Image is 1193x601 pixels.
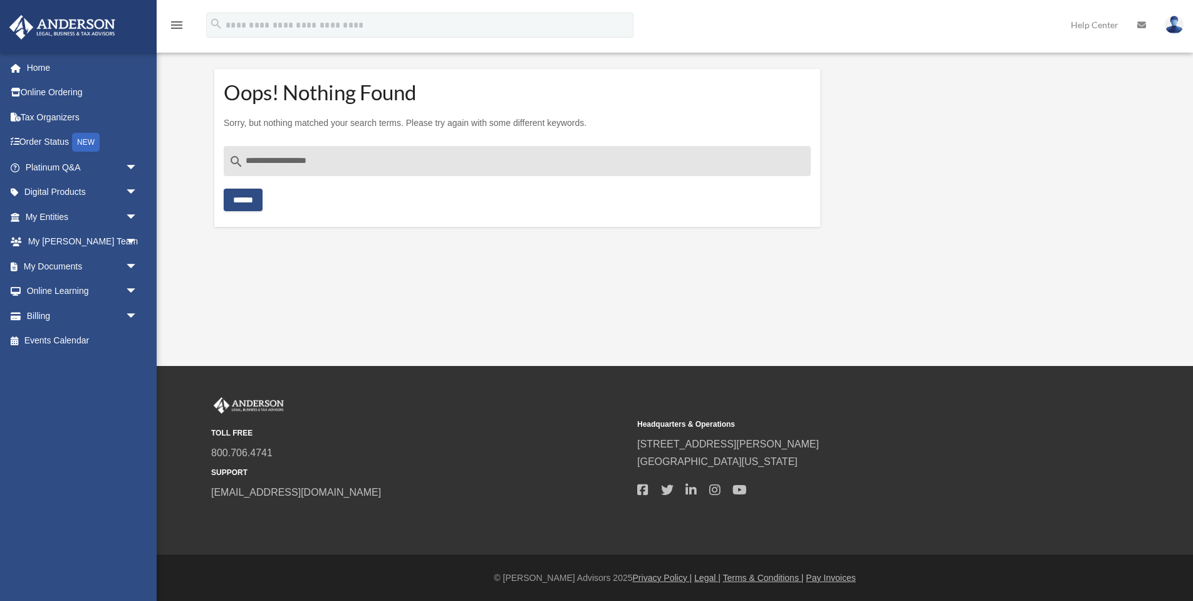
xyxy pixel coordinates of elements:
[9,55,150,80] a: Home
[9,279,157,304] a: Online Learningarrow_drop_down
[9,229,157,254] a: My [PERSON_NAME] Teamarrow_drop_down
[1165,16,1184,34] img: User Pic
[637,418,1055,431] small: Headquarters & Operations
[211,487,381,498] a: [EMAIL_ADDRESS][DOMAIN_NAME]
[125,229,150,255] span: arrow_drop_down
[224,85,811,100] h1: Oops! Nothing Found
[9,328,157,353] a: Events Calendar
[9,155,157,180] a: Platinum Q&Aarrow_drop_down
[211,466,628,479] small: SUPPORT
[125,279,150,305] span: arrow_drop_down
[694,573,721,583] a: Legal |
[72,133,100,152] div: NEW
[125,204,150,230] span: arrow_drop_down
[723,573,804,583] a: Terms & Conditions |
[9,204,157,229] a: My Entitiesarrow_drop_down
[125,254,150,280] span: arrow_drop_down
[9,105,157,130] a: Tax Organizers
[211,427,628,440] small: TOLL FREE
[9,303,157,328] a: Billingarrow_drop_down
[6,15,119,39] img: Anderson Advisors Platinum Portal
[169,22,184,33] a: menu
[637,439,819,449] a: [STREET_ADDRESS][PERSON_NAME]
[125,155,150,180] span: arrow_drop_down
[211,397,286,414] img: Anderson Advisors Platinum Portal
[9,180,157,205] a: Digital Productsarrow_drop_down
[9,80,157,105] a: Online Ordering
[9,130,157,155] a: Order StatusNEW
[169,18,184,33] i: menu
[229,154,244,169] i: search
[637,456,798,467] a: [GEOGRAPHIC_DATA][US_STATE]
[125,303,150,329] span: arrow_drop_down
[157,570,1193,586] div: © [PERSON_NAME] Advisors 2025
[209,17,223,31] i: search
[806,573,855,583] a: Pay Invoices
[9,254,157,279] a: My Documentsarrow_drop_down
[125,180,150,206] span: arrow_drop_down
[224,115,811,131] p: Sorry, but nothing matched your search terms. Please try again with some different keywords.
[211,447,273,458] a: 800.706.4741
[633,573,692,583] a: Privacy Policy |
